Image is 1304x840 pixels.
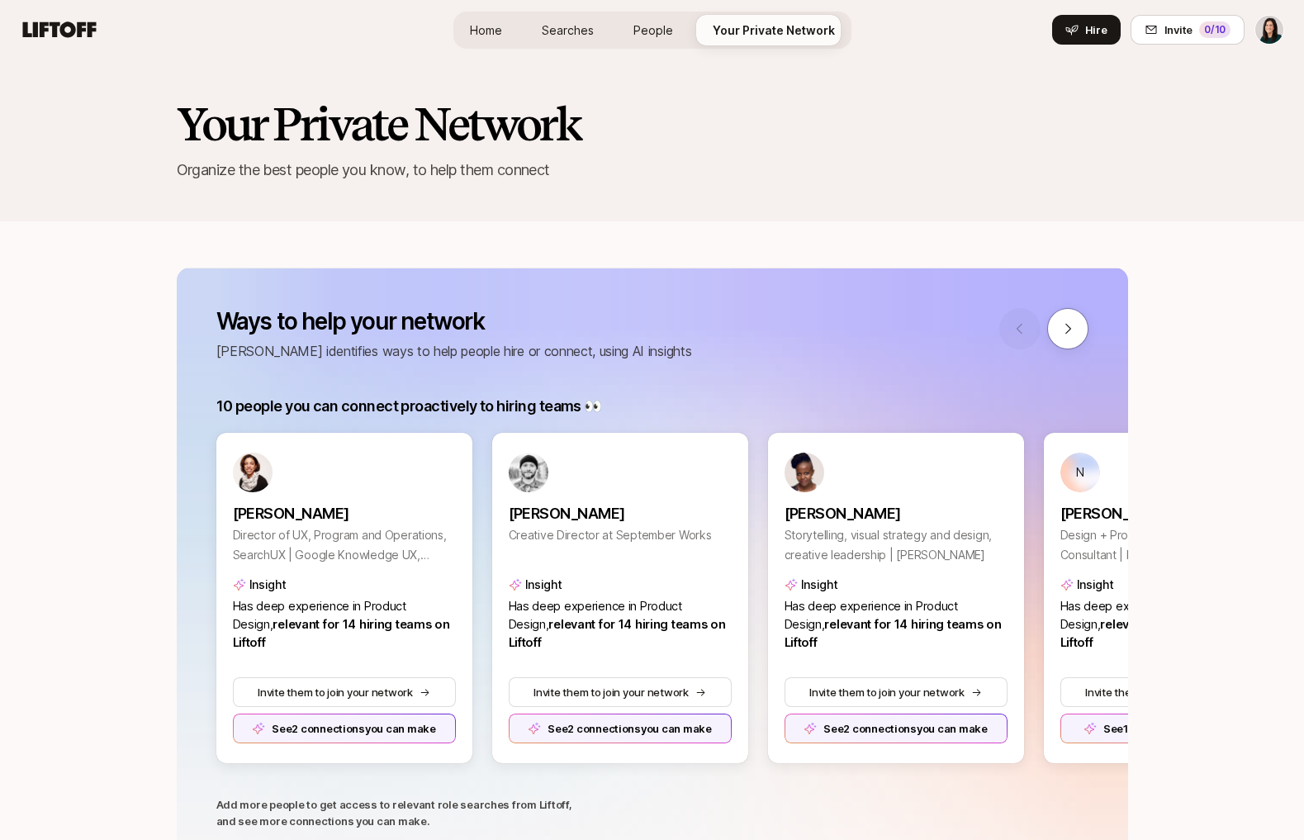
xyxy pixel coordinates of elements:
[1060,677,1283,707] button: Invite them to join your network
[470,21,502,39] span: Home
[713,21,835,39] span: Your Private Network
[785,677,1008,707] button: Invite them to join your network
[785,492,1008,525] a: [PERSON_NAME]
[509,453,548,492] img: 37187d39_fa68_461c_8090_57368d4f1cc3.jfif
[1052,15,1121,45] button: Hire
[233,492,456,525] a: [PERSON_NAME]
[509,492,732,525] a: [PERSON_NAME]
[633,21,673,39] span: People
[233,502,456,525] p: [PERSON_NAME]
[1060,617,1278,650] span: relevant for 14 hiring teams on Liftoff
[457,15,515,45] a: Home
[1199,21,1231,38] div: 0 /10
[177,159,1128,182] p: Organize the best people you know, to help them connect
[509,525,732,545] p: Creative Director at September Works
[509,502,732,525] p: [PERSON_NAME]
[542,21,594,39] span: Searches
[177,99,1128,149] h2: Your Private Network
[1085,21,1107,38] span: Hire
[785,453,824,492] img: e8230863_3115_4d2d_bcfb_fc99da0a006c.jfif
[1254,15,1284,45] button: Eleanor Morgan
[233,599,406,632] span: Has deep experience in Product Design,
[233,525,456,565] p: Director of UX, Program and Operations, SearchUX | Google Knowledge UX, former Partner at IDEO
[620,15,686,45] a: People
[785,502,1008,525] p: [PERSON_NAME]
[216,796,572,829] p: Add more people to get access to relevant role searches from Liftoff, and see more connections yo...
[1076,467,1084,478] p: N
[509,617,726,650] span: relevant for 14 hiring teams on Liftoff
[529,15,607,45] a: Searches
[509,677,732,707] button: Invite them to join your network
[509,599,682,632] span: Has deep experience in Product Design,
[216,308,692,335] p: Ways to help your network
[785,617,1002,650] span: relevant for 14 hiring teams on Liftoff
[1060,599,1234,632] span: Has deep experience in Product Design,
[525,575,562,595] p: Insight
[1164,21,1193,38] span: Invite
[785,599,958,632] span: Has deep experience in Product Design,
[233,617,450,650] span: relevant for 14 hiring teams on Liftoff
[785,525,1008,565] p: Storytelling, visual strategy and design, creative leadership | [PERSON_NAME]
[249,575,287,595] p: Insight
[699,15,848,45] a: Your Private Network
[216,395,602,418] p: 10 people you can connect proactively to hiring teams 👀
[1131,15,1245,45] button: Invite0/10
[1060,502,1283,525] p: [PERSON_NAME]
[1060,492,1283,525] a: [PERSON_NAME]
[1077,575,1114,595] p: Insight
[1060,525,1283,565] p: Design + Product Strategy and Research Consultant | IDEO Alum | Bringing the Right Products to Ma...
[801,575,838,595] p: Insight
[233,677,456,707] button: Invite them to join your network
[1060,453,1283,492] a: N
[233,453,273,492] img: b5b42d9b_6e11_4195_bbfd_414d02467d06.jfif
[216,340,692,362] p: [PERSON_NAME] identifies ways to help people hire or connect, using AI insights
[1255,16,1283,44] img: Eleanor Morgan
